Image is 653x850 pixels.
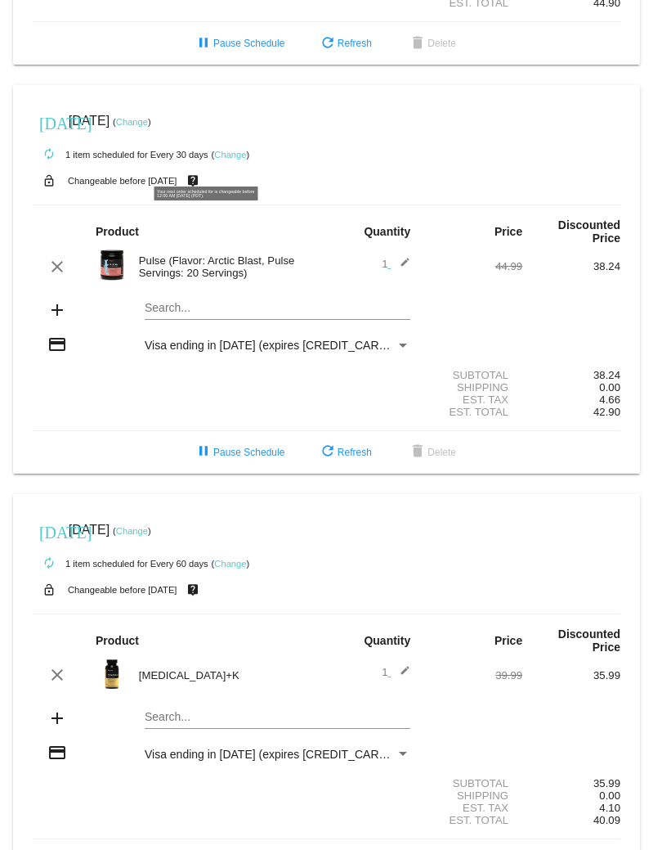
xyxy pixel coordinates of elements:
[424,777,522,789] div: Subtotal
[424,369,522,381] div: Subtotal
[424,394,522,406] div: Est. Tax
[113,117,151,127] small: ( )
[145,748,429,761] span: Visa ending in [DATE] (expires [CREDIT_CARD_DATA])
[47,665,67,685] mat-icon: clear
[47,708,67,728] mat-icon: add
[181,438,297,467] button: Pause Schedule
[318,34,338,54] mat-icon: refresh
[391,257,410,277] mat-icon: edit
[214,559,246,569] a: Change
[145,339,429,352] span: Visa ending in [DATE] (expires [CREDIT_CARD_DATA])
[145,339,410,352] mat-select: Payment Method
[96,249,128,281] img: Pulse20S-Arctic-Blast-transp.png
[599,789,620,802] span: 0.00
[131,669,327,681] div: [MEDICAL_DATA]+K
[194,447,284,458] span: Pause Schedule
[47,743,67,762] mat-icon: credit_card
[212,559,250,569] small: ( )
[194,38,284,49] span: Pause Schedule
[599,381,620,394] span: 0.00
[522,669,620,681] div: 35.99
[39,112,59,132] mat-icon: [DATE]
[382,258,410,270] span: 1
[212,150,250,160] small: ( )
[39,170,59,191] mat-icon: lock_open
[68,176,177,186] small: Changeable before [DATE]
[39,579,59,600] mat-icon: lock_open
[116,526,148,536] a: Change
[145,302,410,315] input: Search...
[391,665,410,685] mat-icon: edit
[494,225,522,238] strong: Price
[33,559,208,569] small: 1 item scheduled for Every 60 days
[395,29,469,58] button: Delete
[424,381,522,394] div: Shipping
[305,29,385,58] button: Refresh
[408,38,456,49] span: Delete
[318,443,338,462] mat-icon: refresh
[408,447,456,458] span: Delete
[145,748,410,761] mat-select: Payment Method
[593,406,620,418] span: 42.90
[558,627,620,654] strong: Discounted Price
[494,634,522,647] strong: Price
[96,634,139,647] strong: Product
[408,34,427,54] mat-icon: delete
[96,658,128,690] img: Image-1-Carousel-Vitamin-DK-Photoshoped-1000x1000-1.png
[522,369,620,381] div: 38.24
[408,443,427,462] mat-icon: delete
[558,218,620,245] strong: Discounted Price
[39,521,59,541] mat-icon: [DATE]
[599,802,620,814] span: 4.10
[181,29,297,58] button: Pause Schedule
[131,254,327,279] div: Pulse (Flavor: Arctic Blast, Pulse Servings: 20 Servings)
[522,777,620,789] div: 35.99
[145,711,410,724] input: Search...
[214,150,246,160] a: Change
[382,666,410,678] span: 1
[424,669,522,681] div: 39.99
[47,300,67,320] mat-icon: add
[424,260,522,272] div: 44.99
[364,634,410,647] strong: Quantity
[424,789,522,802] div: Shipping
[522,260,620,272] div: 38.24
[33,150,208,160] small: 1 item scheduled for Every 30 days
[183,170,203,191] mat-icon: live_help
[318,447,372,458] span: Refresh
[424,814,522,826] div: Est. Total
[194,34,213,54] mat-icon: pause
[395,438,469,467] button: Delete
[305,438,385,467] button: Refresh
[47,335,67,354] mat-icon: credit_card
[593,814,620,826] span: 40.09
[318,38,372,49] span: Refresh
[599,394,620,406] span: 4.66
[364,225,410,238] strong: Quantity
[113,526,151,536] small: ( )
[68,585,177,595] small: Changeable before [DATE]
[47,257,67,277] mat-icon: clear
[194,443,213,462] mat-icon: pause
[39,554,59,573] mat-icon: autorenew
[116,117,148,127] a: Change
[39,145,59,164] mat-icon: autorenew
[424,802,522,814] div: Est. Tax
[183,579,203,600] mat-icon: live_help
[96,225,139,238] strong: Product
[424,406,522,418] div: Est. Total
